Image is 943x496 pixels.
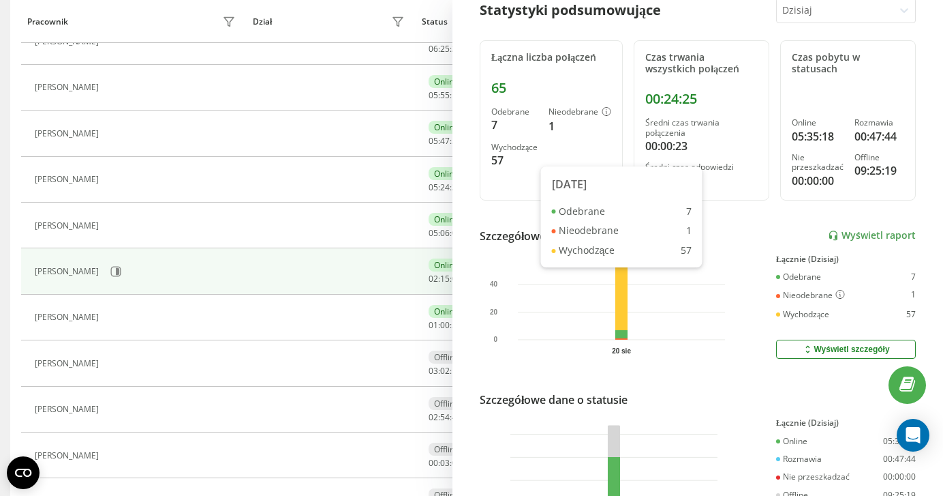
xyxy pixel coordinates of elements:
div: 7 [686,206,692,218]
div: 05:35:18 [792,128,844,145]
div: Nie przeszkadzać [792,153,844,173]
div: Łącznie (Dzisiaj) [776,254,916,264]
span: 02 [440,365,450,377]
span: 05 [429,135,438,147]
text: 20 sie [612,347,631,355]
div: : : [429,321,461,330]
div: : : [429,274,461,284]
div: Online [792,118,844,128]
div: Łącznie (Dzisiaj) [776,418,916,428]
div: : : [429,229,461,238]
div: [PERSON_NAME] [35,37,102,46]
div: [PERSON_NAME] [35,83,102,92]
span: 06 [429,43,438,55]
div: [PERSON_NAME] [35,451,102,461]
button: Wyświetl szczegóły [776,340,916,359]
div: Nie przeszkadzać [776,472,850,482]
div: : : [429,91,461,100]
div: Odebrane [776,272,821,282]
div: Dział [253,17,272,27]
div: Odebrane [491,107,538,117]
button: Open CMP widget [7,456,40,489]
div: [DATE] [552,177,692,191]
div: Status [422,17,448,27]
div: [PERSON_NAME] [35,267,102,276]
div: 00:00:23 [645,138,758,154]
div: Średni czas trwania połączenia [645,118,758,138]
div: Online [429,305,464,318]
span: 01 [429,319,438,331]
div: : : [429,366,461,376]
span: 05 [429,227,438,239]
div: Online [429,259,464,272]
div: 09:25:19 [854,162,904,179]
div: Szczegółowe dane o statusie [480,392,628,408]
div: 7 [491,117,538,133]
div: Czas pobytu w statusach [792,52,904,75]
div: Wychodzące [776,310,829,319]
div: Łączna liczba połączeń [491,52,611,63]
div: Rozmawia [776,454,822,464]
span: 03 [429,365,438,377]
div: Rozmawia [854,118,904,128]
span: 03 [440,457,450,469]
div: 00:24:25 [645,91,758,107]
div: Online [429,167,464,180]
div: Szczegółowe dane połączeń [480,228,623,244]
div: : : [429,458,461,468]
div: 05:35:18 [883,437,916,446]
div: [PERSON_NAME] [35,129,102,138]
span: 55 [440,89,450,101]
span: 15 [440,273,450,285]
div: Średni czas odpowiedzi [645,162,758,172]
div: 57 [681,245,692,257]
div: Online [776,437,807,446]
div: 7 [911,272,916,282]
span: 06 [440,227,450,239]
div: [PERSON_NAME] [35,221,102,231]
span: 24 [440,181,450,193]
span: 02 [429,411,438,423]
div: Wychodzące [491,143,538,152]
div: Offline [854,153,904,162]
span: 00 [440,319,450,331]
div: : : [429,413,461,422]
div: : : [429,183,461,192]
span: 02 [429,273,438,285]
div: [PERSON_NAME] [35,175,102,184]
span: 25 [440,43,450,55]
div: 00:00:00 [792,173,844,189]
div: 57 [906,310,916,319]
div: Wyświetl szczegóły [802,344,889,355]
div: 1 [686,225,692,237]
div: 00:47:44 [854,128,904,145]
div: : : [429,44,461,54]
div: Odebrane [552,206,605,218]
div: Nieodebrane [776,290,845,301]
div: 1 [548,118,611,134]
div: Online [429,75,464,88]
div: Nieodebrane [548,107,611,118]
div: Online [429,213,464,226]
div: Online [429,121,464,134]
div: Offline [429,351,465,364]
span: 05 [429,181,438,193]
div: Czas trwania wszystkich połączeń [645,52,758,75]
div: 00:00:00 [883,472,916,482]
div: : : [429,136,461,146]
div: [PERSON_NAME] [35,405,102,414]
span: 05 [429,89,438,101]
div: Wychodzące [552,245,615,257]
text: 40 [490,280,498,288]
div: [PERSON_NAME] [35,312,102,322]
text: 20 [490,308,498,315]
span: 47 [440,135,450,147]
div: Open Intercom Messenger [897,419,929,452]
span: 54 [440,411,450,423]
text: 0 [494,336,498,343]
div: Offline [429,397,465,410]
div: 1 [911,290,916,301]
div: 57 [491,152,538,169]
div: Nieodebrane [552,225,619,237]
div: 65 [491,80,611,96]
